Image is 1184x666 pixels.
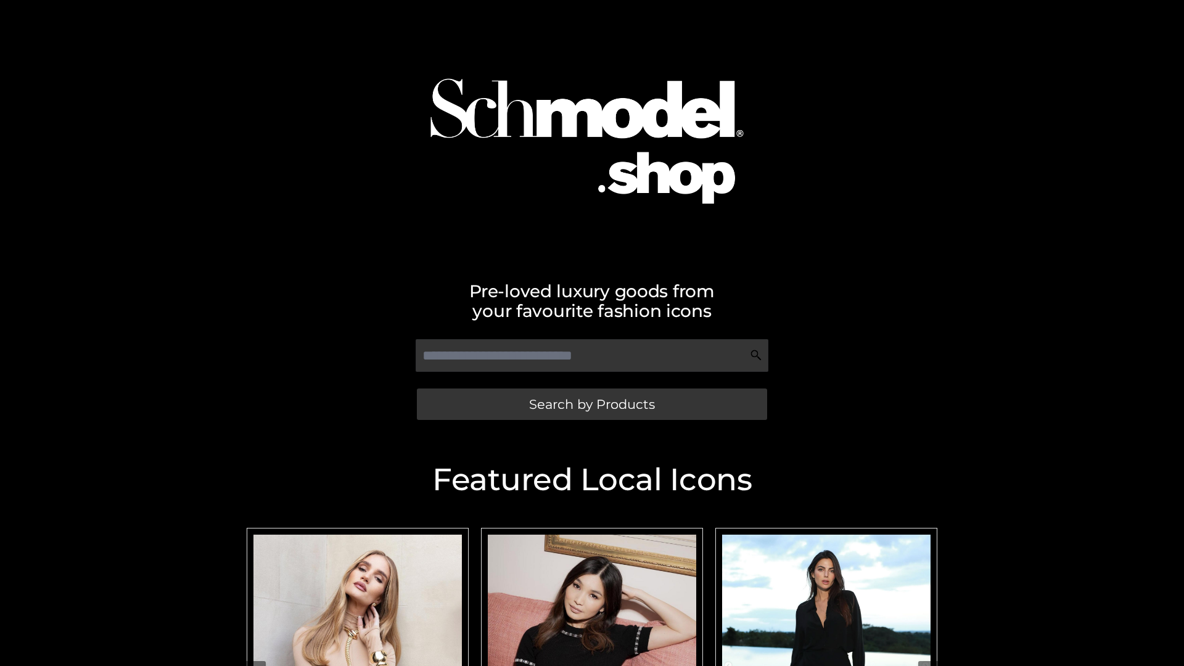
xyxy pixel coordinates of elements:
h2: Pre-loved luxury goods from your favourite fashion icons [240,281,943,321]
span: Search by Products [529,398,655,411]
a: Search by Products [417,388,767,420]
img: Search Icon [750,349,762,361]
h2: Featured Local Icons​ [240,464,943,495]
